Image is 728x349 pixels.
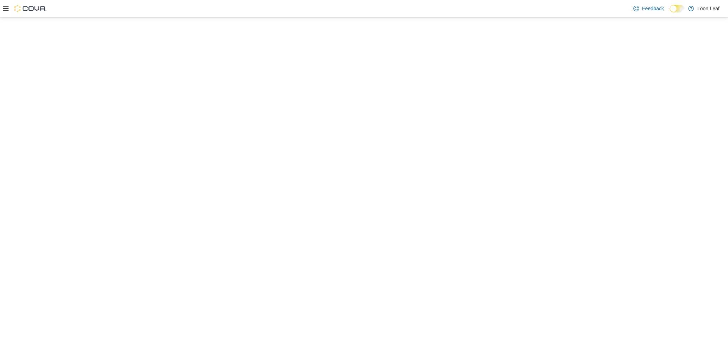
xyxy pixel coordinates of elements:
input: Dark Mode [670,5,685,12]
p: Loon Leaf [697,4,719,13]
span: Feedback [642,5,664,12]
img: Cova [14,5,46,12]
a: Feedback [631,1,667,16]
